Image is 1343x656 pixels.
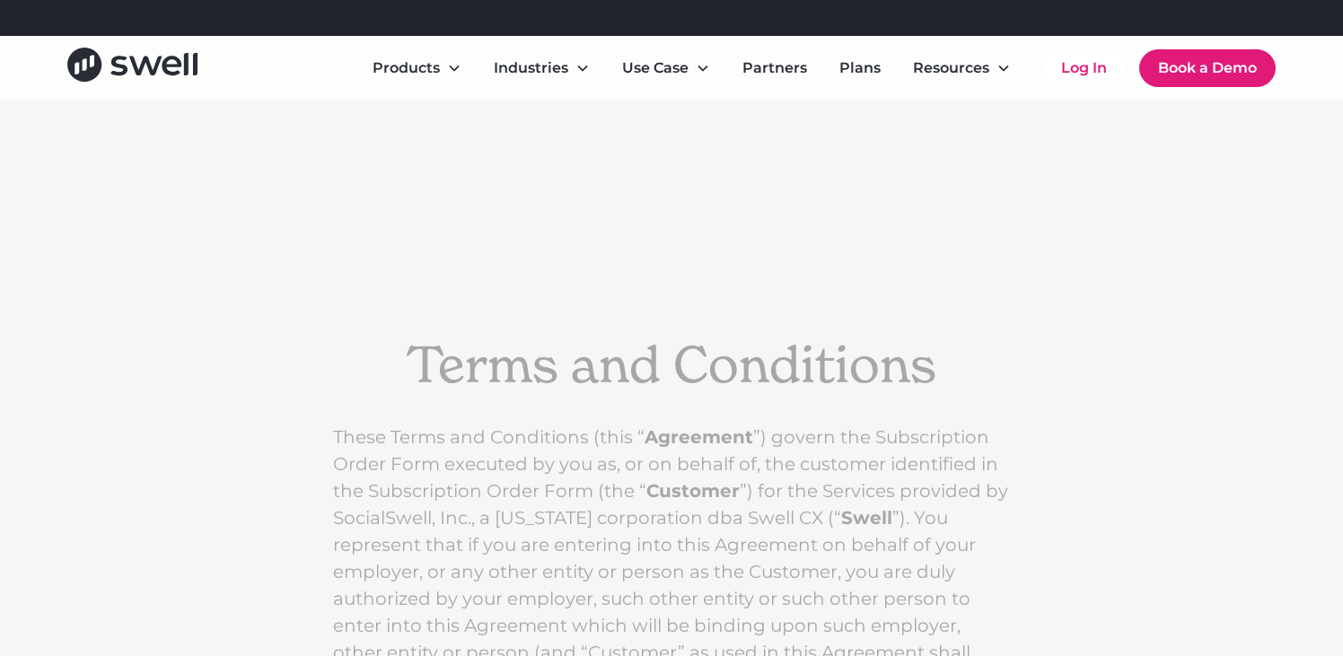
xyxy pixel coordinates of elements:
[825,50,895,86] a: Plans
[1139,49,1276,87] a: Book a Demo
[841,507,892,529] strong: Swell
[913,57,989,79] div: Resources
[67,48,197,88] a: home
[608,50,724,86] div: Use Case
[728,50,821,86] a: Partners
[358,50,476,86] div: Products
[646,480,740,502] strong: Customer
[899,50,1025,86] div: Resources
[479,50,604,86] div: Industries
[407,335,936,395] h1: Terms and Conditions
[645,426,753,448] strong: Agreement
[494,57,568,79] div: Industries
[622,57,689,79] div: Use Case
[1043,50,1125,86] a: Log In
[373,57,440,79] div: Products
